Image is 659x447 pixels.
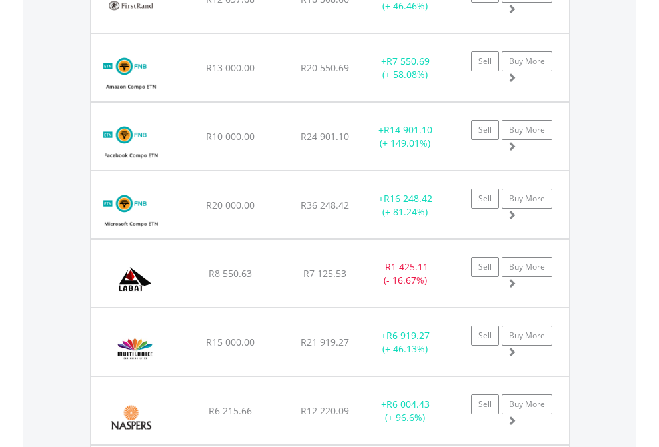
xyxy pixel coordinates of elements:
[502,189,552,209] a: Buy More
[301,404,349,417] span: R12 220.09
[364,123,447,150] div: + (+ 149.01%)
[471,189,499,209] a: Sell
[502,51,552,71] a: Buy More
[97,394,165,441] img: EQU.ZA.NPN.png
[385,260,428,273] span: R1 425.11
[471,51,499,71] a: Sell
[364,55,447,81] div: + (+ 58.08%)
[364,329,447,356] div: + (+ 46.13%)
[97,256,173,304] img: EQU.ZA.LAB.png
[502,257,552,277] a: Buy More
[206,336,255,348] span: R15 000.00
[386,55,430,67] span: R7 550.69
[471,120,499,140] a: Sell
[471,326,499,346] a: Sell
[364,192,447,219] div: + (+ 81.24%)
[364,398,447,424] div: + (+ 96.6%)
[364,260,447,287] div: - (- 16.67%)
[97,188,165,235] img: EQU.ZA.MSETNC.png
[471,257,499,277] a: Sell
[502,120,552,140] a: Buy More
[97,325,173,372] img: EQU.ZA.MCG.png
[209,404,252,417] span: R6 215.66
[471,394,499,414] a: Sell
[384,192,432,205] span: R16 248.42
[386,398,430,410] span: R6 004.43
[206,199,255,211] span: R20 000.00
[301,336,349,348] span: R21 919.27
[386,329,430,342] span: R6 919.27
[301,199,349,211] span: R36 248.42
[384,123,432,136] span: R14 901.10
[97,119,165,167] img: EQU.ZA.FAETNC.png
[502,326,552,346] a: Buy More
[303,267,346,280] span: R7 125.53
[206,130,255,143] span: R10 000.00
[206,61,255,74] span: R13 000.00
[97,51,165,98] img: EQU.ZA.AMETNC.png
[301,130,349,143] span: R24 901.10
[502,394,552,414] a: Buy More
[209,267,252,280] span: R8 550.63
[301,61,349,74] span: R20 550.69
